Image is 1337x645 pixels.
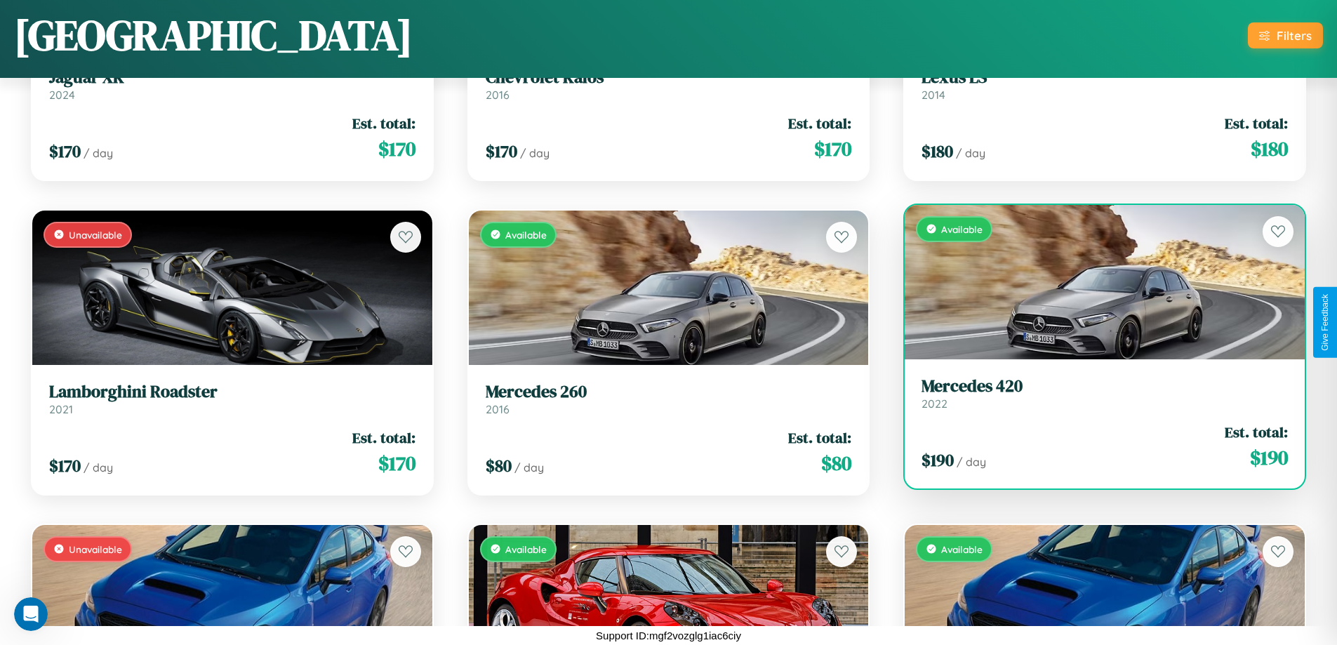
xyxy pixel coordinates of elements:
[514,460,544,474] span: / day
[1277,28,1312,43] div: Filters
[1225,113,1288,133] span: Est. total:
[505,229,547,241] span: Available
[352,113,415,133] span: Est. total:
[49,67,415,102] a: Jaguar XK2024
[486,140,517,163] span: $ 170
[922,376,1288,411] a: Mercedes 4202022
[84,460,113,474] span: / day
[788,113,851,133] span: Est. total:
[922,376,1288,397] h3: Mercedes 420
[486,88,510,102] span: 2016
[486,382,852,416] a: Mercedes 2602016
[49,454,81,477] span: $ 170
[378,135,415,163] span: $ 170
[821,449,851,477] span: $ 80
[1250,444,1288,472] span: $ 190
[486,67,852,88] h3: Chevrolet Kalos
[922,140,953,163] span: $ 180
[69,229,122,241] span: Unavailable
[922,448,954,472] span: $ 190
[49,88,75,102] span: 2024
[486,402,510,416] span: 2016
[69,543,122,555] span: Unavailable
[520,146,550,160] span: / day
[788,427,851,448] span: Est. total:
[49,382,415,416] a: Lamborghini Roadster2021
[941,223,983,235] span: Available
[1320,294,1330,351] div: Give Feedback
[922,397,947,411] span: 2022
[14,6,413,64] h1: [GEOGRAPHIC_DATA]
[922,67,1288,102] a: Lexus LS2014
[1225,422,1288,442] span: Est. total:
[505,543,547,555] span: Available
[1248,22,1323,48] button: Filters
[49,67,415,88] h3: Jaguar XK
[84,146,113,160] span: / day
[486,67,852,102] a: Chevrolet Kalos2016
[957,455,986,469] span: / day
[941,543,983,555] span: Available
[378,449,415,477] span: $ 170
[1251,135,1288,163] span: $ 180
[922,88,945,102] span: 2014
[49,402,73,416] span: 2021
[14,597,48,631] iframe: Intercom live chat
[596,626,741,645] p: Support ID: mgf2vozglg1iac6ciy
[352,427,415,448] span: Est. total:
[49,382,415,402] h3: Lamborghini Roadster
[49,140,81,163] span: $ 170
[814,135,851,163] span: $ 170
[956,146,985,160] span: / day
[486,454,512,477] span: $ 80
[486,382,852,402] h3: Mercedes 260
[922,67,1288,88] h3: Lexus LS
